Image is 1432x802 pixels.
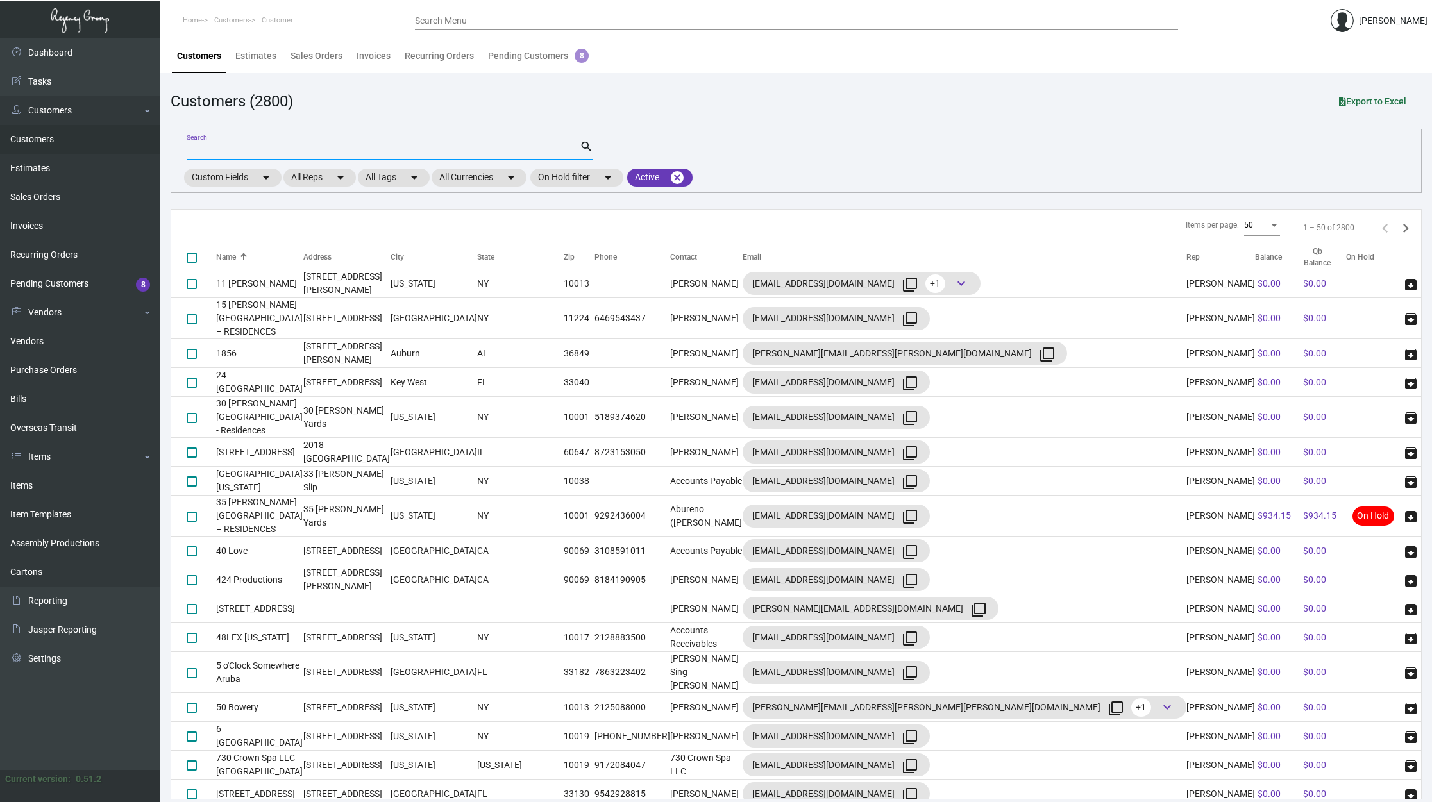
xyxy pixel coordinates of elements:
[1403,474,1419,490] span: archive
[1186,693,1255,722] td: [PERSON_NAME]
[183,16,202,24] span: Home
[503,170,519,185] mat-icon: arrow_drop_down
[1301,751,1346,780] td: $0.00
[76,773,101,786] div: 0.51.2
[1186,537,1255,565] td: [PERSON_NAME]
[1301,594,1346,623] td: $0.00
[670,751,743,780] td: 730 Crown Spa LLC
[670,537,743,565] td: Accounts Payable
[925,274,945,293] span: +1
[432,169,526,187] mat-chip: All Currencies
[391,751,478,780] td: [US_STATE]
[594,438,670,467] td: 8723153050
[594,565,670,594] td: 8184190905
[594,298,670,339] td: 6469543437
[216,269,303,298] td: 11 [PERSON_NAME]
[303,467,390,496] td: 33 [PERSON_NAME] Slip
[1403,312,1419,327] span: archive
[216,652,303,693] td: 5 o'Clock Somewhere Aruba
[594,722,670,751] td: [PHONE_NUMBER]
[391,652,478,693] td: [GEOGRAPHIC_DATA]
[477,368,564,397] td: FL
[1301,298,1346,339] td: $0.00
[1401,540,1421,561] button: archive
[902,376,918,391] mat-icon: filter_none
[902,730,918,745] mat-icon: filter_none
[216,751,303,780] td: 730 Crown Spa LLC - [GEOGRAPHIC_DATA]
[1258,731,1281,741] span: $0.00
[477,496,564,537] td: NY
[752,343,1057,363] div: [PERSON_NAME][EMAIL_ADDRESS][PERSON_NAME][DOMAIN_NAME]
[564,496,594,537] td: 10001
[303,298,390,339] td: [STREET_ADDRESS]
[627,169,693,187] mat-chip: Active
[216,339,303,368] td: 1856
[303,251,390,263] div: Address
[391,623,478,652] td: [US_STATE]
[391,467,478,496] td: [US_STATE]
[594,751,670,780] td: 9172084047
[1258,348,1281,358] span: $0.00
[1375,217,1395,238] button: Previous page
[1258,510,1291,521] span: $934.15
[1186,368,1255,397] td: [PERSON_NAME]
[564,751,594,780] td: 10019
[477,722,564,751] td: NY
[477,751,564,780] td: [US_STATE]
[1401,506,1421,526] button: archive
[670,496,743,537] td: Abureno ([PERSON_NAME]
[1258,313,1281,323] span: $0.00
[670,722,743,751] td: [PERSON_NAME]
[1401,697,1421,717] button: archive
[1186,496,1255,537] td: [PERSON_NAME]
[477,467,564,496] td: NY
[391,251,404,263] div: City
[216,565,303,594] td: 424 Productions
[1258,574,1281,585] span: $0.00
[477,537,564,565] td: CA
[1301,467,1346,496] td: $0.00
[216,693,303,722] td: 50 Bowery
[670,251,697,263] div: Contact
[1403,376,1419,391] span: archive
[258,170,274,185] mat-icon: arrow_drop_down
[902,544,918,560] mat-icon: filter_none
[1159,699,1175,715] span: keyboard_arrow_down
[1186,652,1255,693] td: [PERSON_NAME]
[564,397,594,438] td: 10001
[1403,347,1419,362] span: archive
[1403,665,1419,681] span: archive
[1258,603,1281,614] span: $0.00
[670,693,743,722] td: [PERSON_NAME]
[216,722,303,751] td: 6 [GEOGRAPHIC_DATA]
[488,49,589,63] div: Pending Customers
[303,251,332,263] div: Address
[1301,438,1346,467] td: $0.00
[564,298,594,339] td: 11224
[902,509,918,524] mat-icon: filter_none
[1331,9,1354,32] img: admin@bootstrapmaster.com
[1186,751,1255,780] td: [PERSON_NAME]
[752,273,971,294] div: [EMAIL_ADDRESS][DOMAIN_NAME]
[1186,251,1200,263] div: Rep
[594,537,670,565] td: 3108591011
[1359,14,1428,28] div: [PERSON_NAME]
[216,251,303,263] div: Name
[752,471,920,491] div: [EMAIL_ADDRESS][DOMAIN_NAME]
[1401,662,1421,683] button: archive
[564,537,594,565] td: 90069
[391,298,478,339] td: [GEOGRAPHIC_DATA]
[303,652,390,693] td: [STREET_ADDRESS]
[1401,627,1421,647] button: archive
[303,368,390,397] td: [STREET_ADDRESS]
[1258,789,1281,799] span: $0.00
[752,506,920,526] div: [EMAIL_ADDRESS][DOMAIN_NAME]
[1403,631,1419,646] span: archive
[1301,368,1346,397] td: $0.00
[670,339,743,368] td: [PERSON_NAME]
[357,49,391,63] div: Invoices
[391,693,478,722] td: [US_STATE]
[670,623,743,652] td: Accounts Receivables
[1401,726,1421,746] button: archive
[1186,298,1255,339] td: [PERSON_NAME]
